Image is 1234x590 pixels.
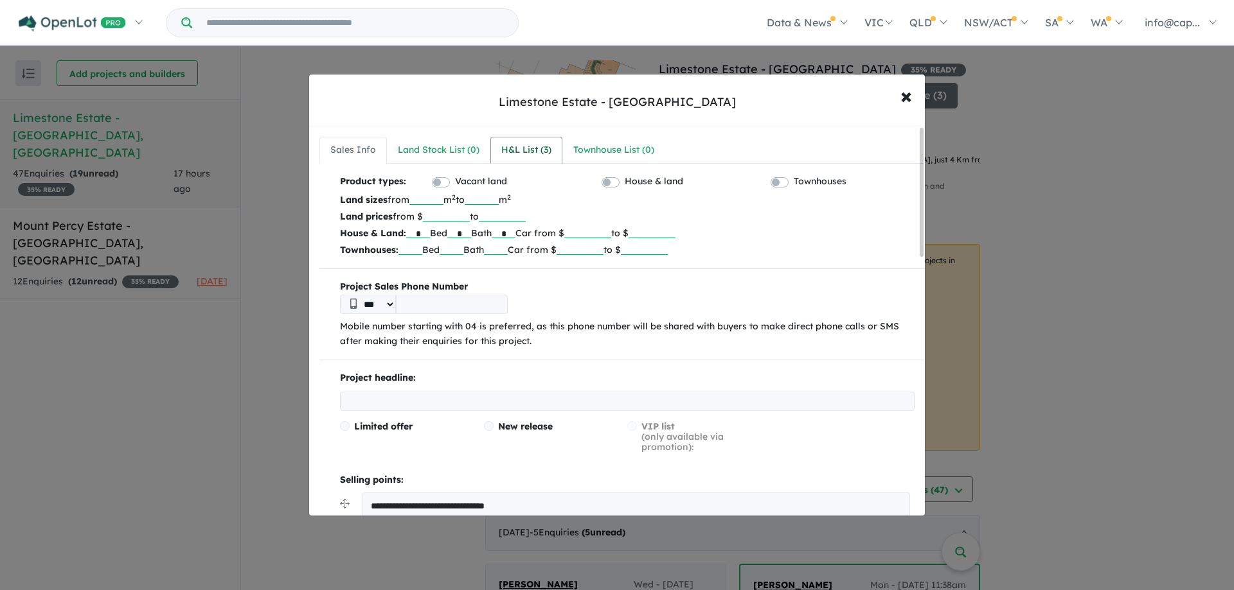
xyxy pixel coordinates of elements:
b: Townhouses: [340,244,398,256]
span: Limited offer [354,421,413,432]
div: Limestone Estate - [GEOGRAPHIC_DATA] [499,94,736,110]
label: House & land [625,174,683,189]
p: Bed Bath Car from $ to $ [340,225,915,241]
label: Vacant land [455,174,507,189]
b: Land sizes [340,194,388,205]
input: Try estate name, suburb, builder or developer [195,9,515,37]
p: from $ to [340,208,915,225]
p: Mobile number starting with 04 is preferred, as this phone number will be shared with buyers to m... [340,319,915,350]
label: Townhouses [794,174,846,189]
sup: 2 [452,193,456,202]
span: × [900,82,912,109]
img: Openlot PRO Logo White [19,15,126,31]
p: from m to m [340,191,915,208]
p: Project headline: [340,370,915,386]
b: Project Sales Phone Number [340,279,915,295]
div: Sales Info [330,143,376,158]
sup: 2 [507,193,511,202]
span: New release [498,421,553,432]
b: House & Land: [340,227,406,239]
p: Selling points: [340,473,915,488]
b: Land prices [340,211,393,222]
b: Product types: [340,174,406,191]
span: info@cap... [1145,16,1200,29]
div: Land Stock List ( 0 ) [398,143,479,158]
div: Townhouse List ( 0 ) [573,143,654,158]
img: Phone icon [350,299,357,309]
img: drag.svg [340,499,350,508]
div: H&L List ( 3 ) [501,143,551,158]
p: Bed Bath Car from $ to $ [340,241,915,258]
